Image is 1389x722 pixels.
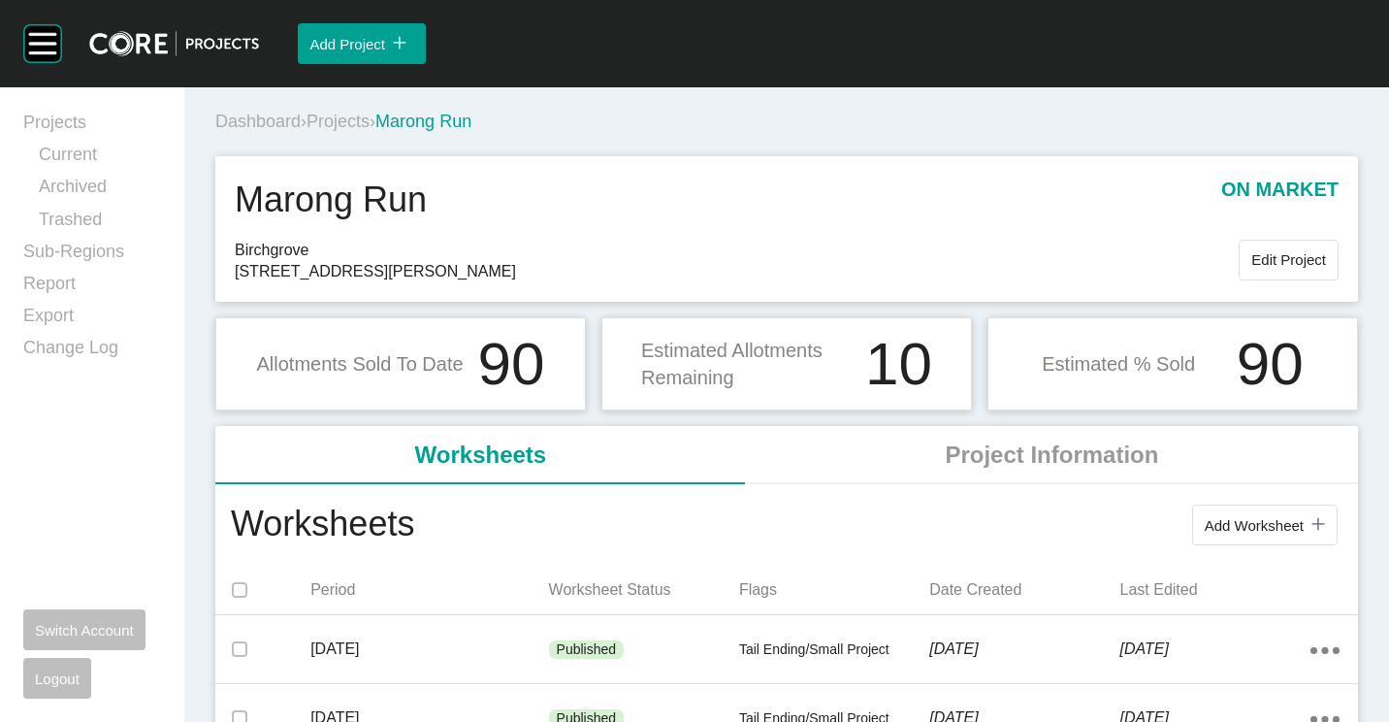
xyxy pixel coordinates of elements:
p: [DATE] [929,639,1119,660]
span: Birchgrove [235,240,1239,261]
span: Add Worksheet [1205,517,1304,534]
h1: 10 [865,334,932,394]
a: Trashed [39,208,161,240]
p: Tail Ending/Small Project [739,640,929,660]
p: [DATE] [310,639,548,660]
p: on market [1221,176,1339,224]
p: Allotments Sold To Date [256,350,463,377]
a: Change Log [23,336,161,368]
p: Date Created [929,579,1119,601]
span: › [370,112,375,131]
a: Report [23,272,161,304]
button: Add Worksheet [1192,505,1338,545]
span: Switch Account [35,622,134,639]
p: Last Edited [1120,579,1310,601]
button: Add Project [298,23,426,64]
a: Sub-Regions [23,240,161,272]
p: Estimated Allotments Remaining [641,337,854,391]
a: Projects [23,111,161,143]
button: Edit Project [1239,240,1339,280]
a: Current [39,143,161,175]
p: [DATE] [1120,639,1310,660]
a: Export [23,304,161,336]
a: Projects [307,112,370,131]
h1: Marong Run [235,176,427,224]
p: Period [310,579,548,601]
h1: 90 [1237,334,1304,394]
button: Logout [23,658,91,699]
p: Estimated % Sold [1042,350,1195,377]
span: [STREET_ADDRESS][PERSON_NAME] [235,261,1239,282]
li: Project Information [746,426,1358,484]
span: Logout [35,671,80,687]
span: Marong Run [375,112,471,131]
a: Archived [39,175,161,207]
a: Dashboard [215,112,301,131]
span: › [301,112,307,131]
button: Switch Account [23,609,145,650]
h1: 90 [478,334,545,394]
p: Published [557,640,617,660]
p: Flags [739,579,929,601]
li: Worksheets [215,426,746,484]
span: Edit Project [1251,251,1326,268]
img: core-logo-dark.3138cae2.png [89,31,259,56]
span: Add Project [309,36,385,52]
h1: Worksheets [231,500,414,550]
p: Worksheet Status [549,579,739,601]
